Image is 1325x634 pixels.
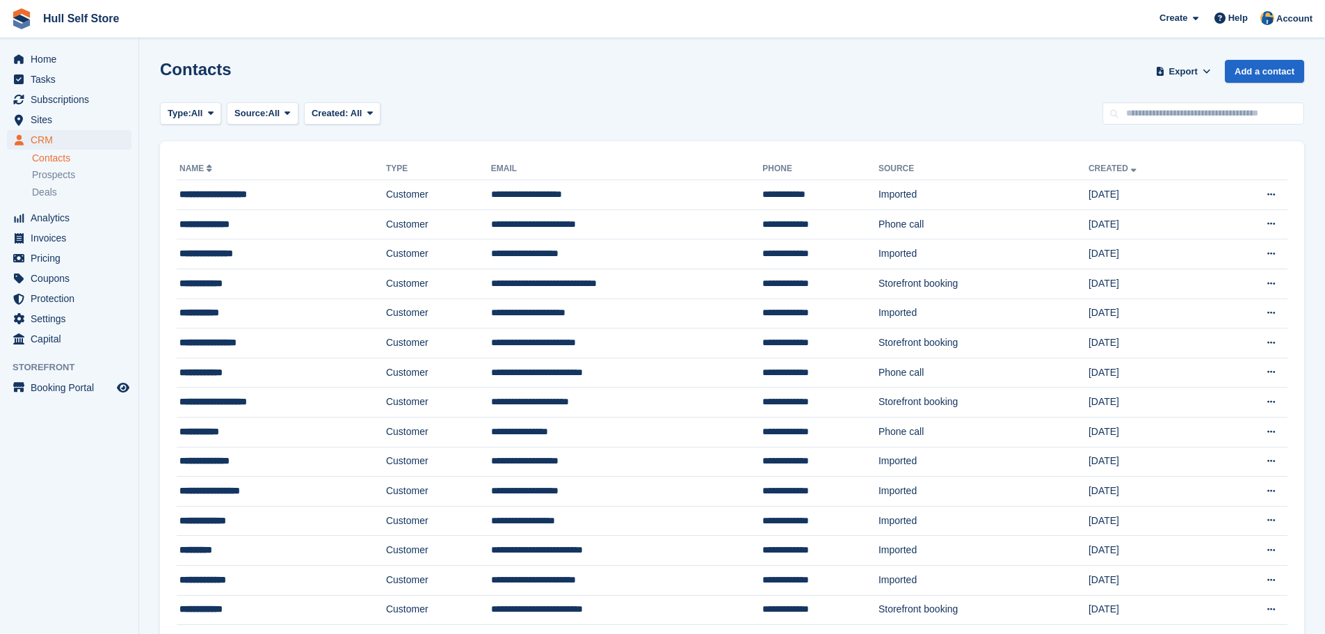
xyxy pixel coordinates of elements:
[491,158,762,180] th: Email
[1089,299,1215,328] td: [DATE]
[31,90,114,109] span: Subscriptions
[1089,447,1215,477] td: [DATE]
[1089,358,1215,388] td: [DATE]
[32,168,131,182] a: Prospects
[1260,11,1274,25] img: Hull Self Store
[1089,595,1215,625] td: [DATE]
[191,106,203,120] span: All
[878,477,1089,507] td: Imported
[386,239,491,269] td: Customer
[878,299,1089,328] td: Imported
[386,506,491,536] td: Customer
[304,102,380,125] button: Created: All
[386,388,491,418] td: Customer
[1089,477,1215,507] td: [DATE]
[386,209,491,239] td: Customer
[31,378,114,397] span: Booking Portal
[11,8,32,29] img: stora-icon-8386f47178a22dfd0bd8f6a31ec36ba5ce8667c1dd55bd0f319d3a0aa187defe.svg
[7,289,131,308] a: menu
[7,130,131,150] a: menu
[31,289,114,308] span: Protection
[386,269,491,299] td: Customer
[878,209,1089,239] td: Phone call
[1089,417,1215,447] td: [DATE]
[168,106,191,120] span: Type:
[386,158,491,180] th: Type
[312,108,348,118] span: Created:
[7,248,131,268] a: menu
[1159,11,1187,25] span: Create
[1089,269,1215,299] td: [DATE]
[386,536,491,566] td: Customer
[878,565,1089,595] td: Imported
[32,185,131,200] a: Deals
[386,180,491,210] td: Customer
[227,102,298,125] button: Source: All
[878,417,1089,447] td: Phone call
[1089,164,1139,173] a: Created
[1089,239,1215,269] td: [DATE]
[31,110,114,129] span: Sites
[32,186,57,199] span: Deals
[31,70,114,89] span: Tasks
[234,106,268,120] span: Source:
[878,158,1089,180] th: Source
[1089,388,1215,418] td: [DATE]
[1089,506,1215,536] td: [DATE]
[7,70,131,89] a: menu
[386,417,491,447] td: Customer
[878,595,1089,625] td: Storefront booking
[7,110,131,129] a: menu
[7,208,131,228] a: menu
[31,248,114,268] span: Pricing
[386,595,491,625] td: Customer
[179,164,215,173] a: Name
[7,90,131,109] a: menu
[878,358,1089,388] td: Phone call
[386,328,491,358] td: Customer
[1225,60,1304,83] a: Add a contact
[38,7,125,30] a: Hull Self Store
[160,102,221,125] button: Type: All
[13,360,138,374] span: Storefront
[1228,11,1248,25] span: Help
[31,208,114,228] span: Analytics
[878,506,1089,536] td: Imported
[7,269,131,288] a: menu
[386,299,491,328] td: Customer
[7,329,131,349] a: menu
[878,239,1089,269] td: Imported
[32,168,75,182] span: Prospects
[1089,209,1215,239] td: [DATE]
[160,60,232,79] h1: Contacts
[878,180,1089,210] td: Imported
[762,158,878,180] th: Phone
[31,130,114,150] span: CRM
[268,106,280,120] span: All
[878,269,1089,299] td: Storefront booking
[386,565,491,595] td: Customer
[31,269,114,288] span: Coupons
[1089,536,1215,566] td: [DATE]
[386,447,491,477] td: Customer
[386,477,491,507] td: Customer
[351,108,362,118] span: All
[878,447,1089,477] td: Imported
[31,309,114,328] span: Settings
[7,49,131,69] a: menu
[115,379,131,396] a: Preview store
[1089,180,1215,210] td: [DATE]
[878,388,1089,418] td: Storefront booking
[31,329,114,349] span: Capital
[7,228,131,248] a: menu
[386,358,491,388] td: Customer
[878,328,1089,358] td: Storefront booking
[7,309,131,328] a: menu
[31,228,114,248] span: Invoices
[1089,565,1215,595] td: [DATE]
[1089,328,1215,358] td: [DATE]
[1153,60,1214,83] button: Export
[32,152,131,165] a: Contacts
[1169,65,1198,79] span: Export
[878,536,1089,566] td: Imported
